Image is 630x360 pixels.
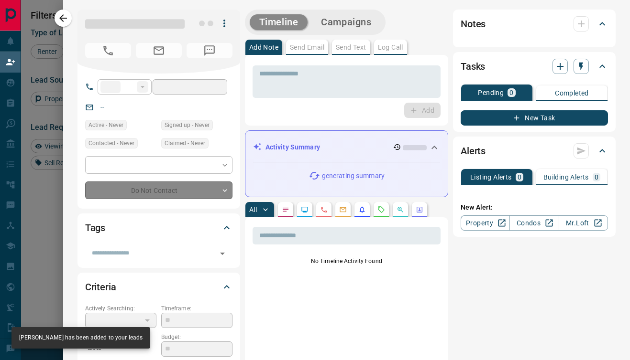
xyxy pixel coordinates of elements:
[461,59,485,74] h2: Tasks
[249,206,257,213] p: All
[397,206,404,213] svg: Opportunities
[461,143,486,159] h2: Alerts
[518,174,521,180] p: 0
[470,174,512,180] p: Listing Alerts
[358,206,366,213] svg: Listing Alerts
[253,138,440,156] div: Activity Summary
[461,55,608,78] div: Tasks
[85,181,232,199] div: Do Not Contact
[187,43,232,58] span: No Number
[85,220,105,235] h2: Tags
[559,215,608,231] a: Mr.Loft
[19,330,143,346] div: [PERSON_NAME] has been added to your leads
[416,206,423,213] svg: Agent Actions
[165,138,205,148] span: Claimed - Never
[165,120,210,130] span: Signed up - Never
[478,89,504,96] p: Pending
[85,275,232,298] div: Criteria
[461,139,608,162] div: Alerts
[301,206,309,213] svg: Lead Browsing Activity
[282,206,289,213] svg: Notes
[85,304,156,313] p: Actively Searching:
[339,206,347,213] svg: Emails
[461,12,608,35] div: Notes
[85,279,116,295] h2: Criteria
[85,341,156,357] p: -- - --
[509,89,513,96] p: 0
[136,43,182,58] span: No Email
[88,120,123,130] span: Active - Never
[595,174,598,180] p: 0
[461,110,608,126] button: New Task
[161,304,232,313] p: Timeframe:
[161,333,232,341] p: Budget:
[377,206,385,213] svg: Requests
[461,202,608,212] p: New Alert:
[509,215,559,231] a: Condos
[322,171,385,181] p: generating summary
[311,14,381,30] button: Campaigns
[265,142,320,152] p: Activity Summary
[100,103,104,111] a: --
[320,206,328,213] svg: Calls
[250,14,308,30] button: Timeline
[216,247,229,260] button: Open
[85,43,131,58] span: No Number
[543,174,589,180] p: Building Alerts
[249,44,278,51] p: Add Note
[555,90,589,96] p: Completed
[461,16,486,32] h2: Notes
[461,215,510,231] a: Property
[253,257,441,265] p: No Timeline Activity Found
[85,216,232,239] div: Tags
[88,138,134,148] span: Contacted - Never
